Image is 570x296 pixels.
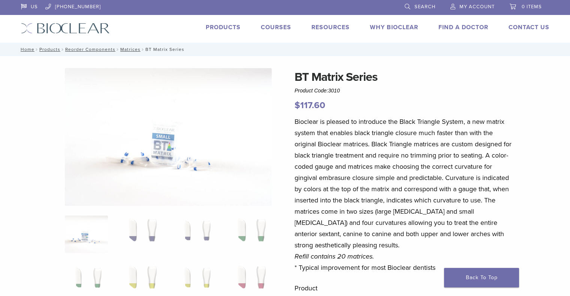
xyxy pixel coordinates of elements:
[65,216,108,253] img: Anterior-Black-Triangle-Series-Matrices-324x324.jpg
[444,268,519,287] a: Back To Top
[295,100,300,111] span: $
[370,24,418,31] a: Why Bioclear
[295,100,325,111] bdi: 117.60
[60,48,65,51] span: /
[261,24,291,31] a: Courses
[522,4,542,10] span: 0 items
[115,48,120,51] span: /
[509,24,549,31] a: Contact Us
[295,68,515,86] h1: BT Matrix Series
[438,24,488,31] a: Find A Doctor
[65,68,272,206] img: Anterior Black Triangle Series Matrices
[206,24,241,31] a: Products
[228,216,271,253] img: BT Matrix Series - Image 4
[119,216,162,253] img: BT Matrix Series - Image 2
[295,88,340,94] span: Product Code:
[65,47,115,52] a: Reorder Components
[459,4,495,10] span: My Account
[414,4,435,10] span: Search
[15,43,555,56] nav: BT Matrix Series
[39,47,60,52] a: Products
[311,24,350,31] a: Resources
[141,48,145,51] span: /
[174,216,217,253] img: BT Matrix Series - Image 3
[18,47,34,52] a: Home
[21,23,110,34] img: Bioclear
[328,88,340,94] span: 3010
[120,47,141,52] a: Matrices
[295,252,374,260] em: Refill contains 20 matrices.
[295,116,515,273] p: Bioclear is pleased to introduce the Black Triangle System, a new matrix system that enables blac...
[34,48,39,51] span: /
